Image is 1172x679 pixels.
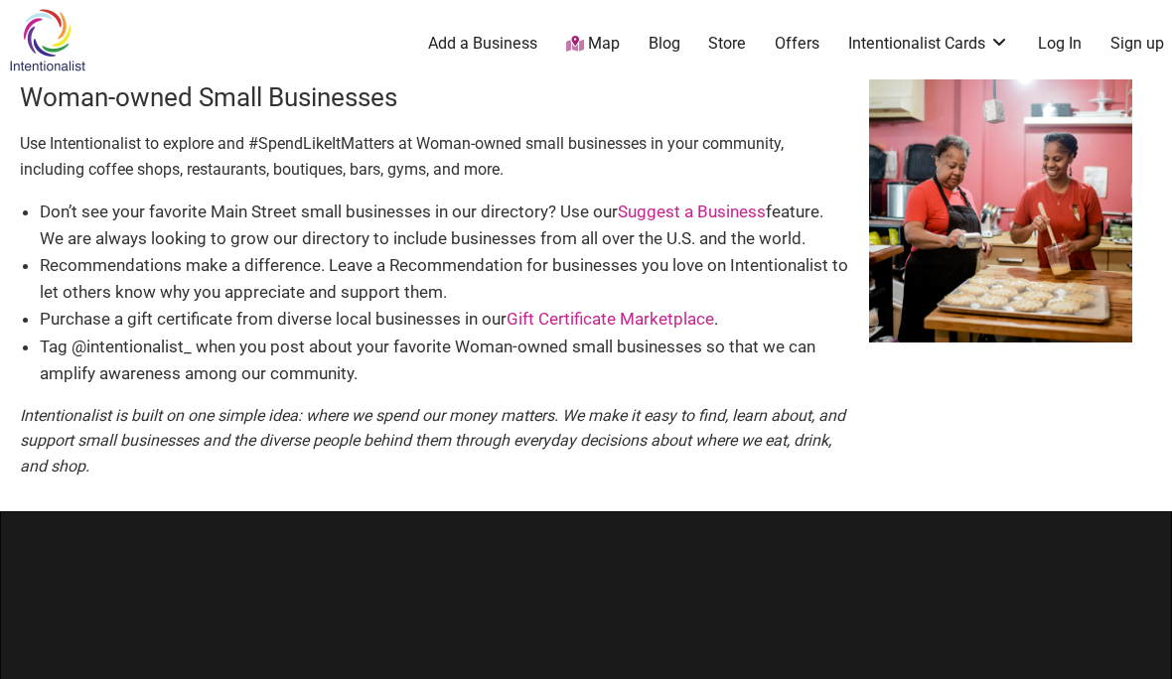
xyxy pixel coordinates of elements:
[708,33,746,55] a: Store
[848,33,1009,55] a: Intentionalist Cards
[20,406,845,475] em: Intentionalist is built on one simple idea: where we spend our money matters. We make it easy to ...
[649,33,680,55] a: Blog
[20,79,849,115] h3: Woman-owned Small Businesses
[40,252,849,306] li: Recommendations make a difference. Leave a Recommendation for businesses you love on Intentionali...
[1038,33,1082,55] a: Log In
[618,202,766,221] a: Suggest a Business
[775,33,819,55] a: Offers
[20,131,849,182] p: Use Intentionalist to explore and #SpendLikeItMatters at Woman-owned small businesses in your com...
[40,306,849,333] li: Purchase a gift certificate from diverse local businesses in our .
[507,309,714,329] a: Gift Certificate Marketplace
[566,33,620,56] a: Map
[869,79,1132,342] img: Barbara-and-Lillian-scaled.jpg
[40,199,849,252] li: Don’t see your favorite Main Street small businesses in our directory? Use our feature. We are al...
[40,334,849,387] li: Tag @intentionalist_ when you post about your favorite Woman-owned small businesses so that we ca...
[428,33,537,55] a: Add a Business
[1110,33,1164,55] a: Sign up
